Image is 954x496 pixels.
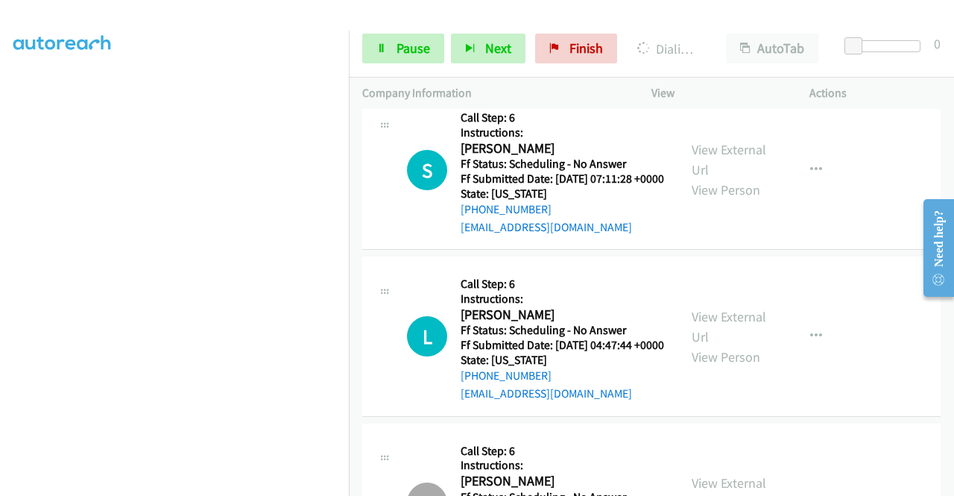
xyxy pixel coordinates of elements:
div: The call is yet to be attempted [407,316,447,357]
button: AutoTab [726,34,818,63]
h5: Instructions: [461,125,664,140]
a: [EMAIL_ADDRESS][DOMAIN_NAME] [461,386,632,401]
h1: S [407,150,447,190]
div: 0 [934,34,941,54]
a: View External Url [692,141,766,178]
span: Next [485,40,511,57]
h5: Instructions: [461,292,664,307]
p: Dialing [PERSON_NAME] [637,39,699,59]
h5: Ff Submitted Date: [DATE] 04:47:44 +0000 [461,338,664,353]
h5: State: [US_STATE] [461,186,664,201]
h5: Call Step: 6 [461,444,664,459]
h2: [PERSON_NAME] [461,307,660,324]
a: Finish [535,34,617,63]
h1: L [407,316,447,357]
h5: Call Step: 6 [461,110,664,125]
p: Actions [809,84,941,102]
h5: Call Step: 6 [461,277,664,292]
h5: Ff Status: Scheduling - No Answer [461,323,664,338]
a: View Person [692,348,760,365]
h5: Ff Submitted Date: [DATE] 07:11:28 +0000 [461,172,664,186]
div: Delay between calls (in seconds) [852,40,920,52]
h5: Instructions: [461,458,664,473]
span: Finish [569,40,603,57]
h5: State: [US_STATE] [461,353,664,368]
button: Next [451,34,525,63]
h2: [PERSON_NAME] [461,140,660,157]
a: [PHONE_NUMBER] [461,368,552,383]
h2: [PERSON_NAME] [461,473,664,490]
a: View External Url [692,308,766,345]
h5: Ff Status: Scheduling - No Answer [461,157,664,172]
a: [EMAIL_ADDRESS][DOMAIN_NAME] [461,220,632,234]
div: The call is yet to be attempted [407,150,447,190]
a: [PHONE_NUMBER] [461,202,552,216]
a: View Person [692,181,760,198]
iframe: Resource Center [912,189,954,307]
p: Company Information [362,84,625,102]
span: Pause [397,40,430,57]
p: View [651,84,783,102]
a: Pause [362,34,444,63]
